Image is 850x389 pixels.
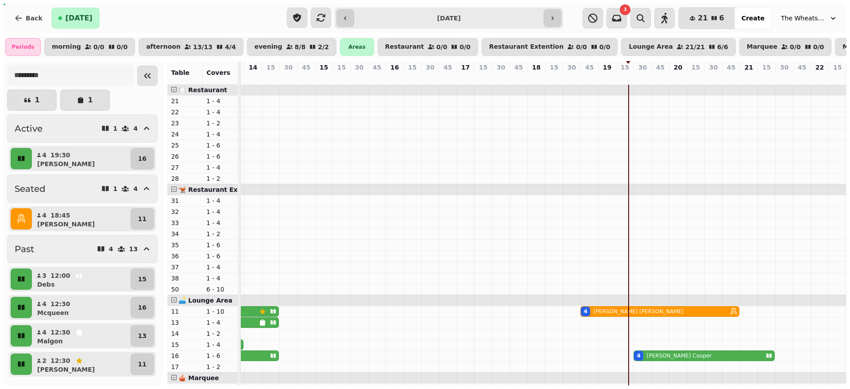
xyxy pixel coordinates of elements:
button: evening8/82/2 [247,38,336,56]
p: 15 [692,63,700,72]
p: 0 [692,74,699,82]
span: Covers [206,69,230,76]
p: evening [255,43,282,51]
p: 23 [171,119,199,128]
p: 4 [42,211,47,220]
p: 15 [479,63,487,72]
p: 1 - 4 [206,130,235,139]
button: 11 [131,208,154,230]
p: 0 [533,74,540,82]
p: 4 [639,74,646,82]
p: 0 [763,74,770,82]
p: 1 - 10 [206,307,235,316]
h2: Past [15,243,34,255]
button: [DATE] [51,8,100,29]
p: 12:30 [50,356,70,365]
p: 1 - 4 [206,318,235,327]
p: 17 [171,362,199,371]
p: 6 - 10 [206,285,235,294]
button: 312:00Debs [34,268,129,290]
p: Malgon [37,337,63,346]
p: [PERSON_NAME] Cooper [647,352,712,359]
div: 4 [637,352,640,359]
p: 4 / 4 [225,44,236,50]
p: 0 / 0 [813,44,824,50]
p: 15 [138,275,147,284]
span: 🍽️ Restaurant [178,86,227,93]
p: 12:30 [50,328,70,337]
button: 419:30[PERSON_NAME] [34,148,129,169]
p: 0 / 0 [790,44,801,50]
p: 0 [373,74,380,82]
p: 15 [550,63,558,72]
p: 0 / 0 [117,44,128,50]
button: afternoon13/134/4 [139,38,243,56]
span: [DATE] [66,15,93,22]
p: 2 / 2 [318,44,329,50]
p: 0 [727,74,734,82]
p: 0 [391,74,398,82]
p: 45 [444,63,452,72]
span: Table [171,69,189,76]
p: 1 - 4 [206,196,235,205]
p: 3 [42,271,47,280]
button: 15 [131,268,154,290]
p: [PERSON_NAME] [37,159,95,168]
p: 4 [109,246,113,252]
p: 1 [113,125,118,132]
p: 12:00 [50,271,70,280]
p: 0 [745,74,752,82]
p: 1 - 2 [206,119,235,128]
p: 30 [284,63,293,72]
p: 18 [532,63,541,72]
p: 19 [603,63,611,72]
p: 1 [88,97,93,104]
button: Active14 [7,114,158,143]
p: 28 [171,174,199,183]
button: 1 [60,89,110,111]
p: 15 [621,63,629,72]
p: 16 [171,351,199,360]
p: 4 [42,300,47,308]
p: 1 - 6 [206,141,235,150]
button: morning0/00/0 [44,38,135,56]
p: 1 - 4 [206,97,235,105]
p: 0 [462,74,469,82]
p: 4 [133,125,138,132]
p: 11 [138,214,147,223]
button: Past413 [7,235,158,263]
span: Back [26,15,42,21]
p: 0 [621,74,628,82]
p: 1 - 4 [206,218,235,227]
span: 🫕 Restaurant Extention [178,186,263,193]
p: 36 [171,252,199,261]
p: 30 [568,63,576,72]
p: 30 [426,63,434,72]
p: 0 [674,74,681,82]
p: 15 [762,63,771,72]
p: 0 [710,74,717,82]
p: 0 [657,74,664,82]
p: 13 [129,246,138,252]
p: 8 / 8 [295,44,306,50]
p: 21 [171,97,199,105]
span: The Wheatsheaf [781,14,825,23]
button: Marquee0/00/0 [739,38,832,56]
span: 6 [719,15,724,22]
p: 15 [320,63,328,72]
p: 1 - 4 [206,108,235,117]
p: 0 [426,74,433,82]
p: 4 [42,151,47,159]
p: 13 [138,331,147,340]
button: Create [734,8,772,29]
button: 16 [131,148,154,169]
p: 15 [267,63,275,72]
p: 1 - 6 [206,152,235,161]
span: 3 [624,8,627,12]
p: 30 [497,63,505,72]
p: 1 - 2 [206,329,235,338]
p: 30 [709,63,718,72]
button: Restaurant Extention0/00/0 [482,38,618,56]
button: Restaurant0/00/0 [378,38,478,56]
p: Lounge Area [629,43,673,51]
